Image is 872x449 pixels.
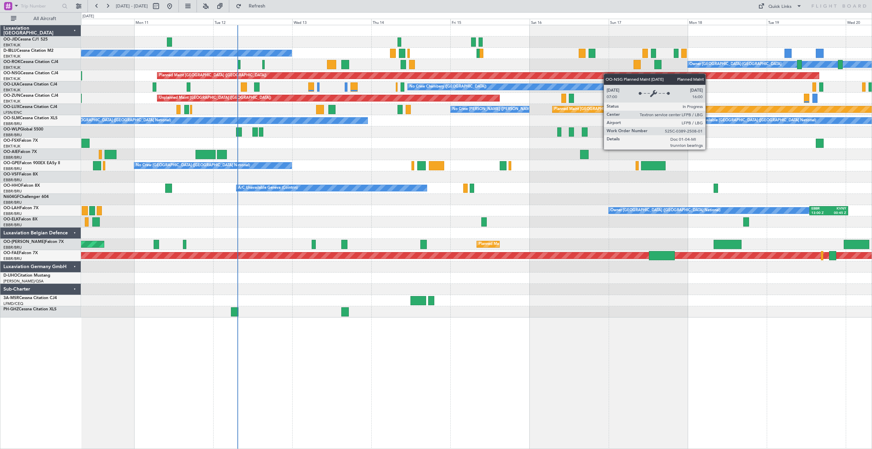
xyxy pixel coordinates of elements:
[159,93,271,103] div: Unplanned Maint [GEOGRAPHIC_DATA] ([GEOGRAPHIC_DATA])
[3,150,18,154] span: OO-AIE
[3,161,19,165] span: OO-GPE
[609,19,688,25] div: Sun 17
[3,82,19,87] span: OO-LXA
[3,240,45,244] span: OO-[PERSON_NAME]
[811,206,829,211] div: EBBR
[554,104,661,114] div: Planned Maint [GEOGRAPHIC_DATA] ([GEOGRAPHIC_DATA])
[3,99,20,104] a: EBKT/KJK
[3,139,38,143] a: OO-FSXFalcon 7X
[238,183,298,193] div: A/C Unavailable Geneva (Cointrin)
[3,105,57,109] a: OO-LUXCessna Citation CJ4
[18,16,72,21] span: All Aircraft
[3,116,20,120] span: OO-SLM
[3,37,48,42] a: OO-JIDCessna CJ1 525
[3,200,22,205] a: EBBR/BRU
[811,211,829,216] div: 13:00 Z
[452,104,534,114] div: No Crew [PERSON_NAME] ([PERSON_NAME])
[3,184,40,188] a: OO-HHOFalcon 8X
[3,60,20,64] span: OO-ROK
[57,115,171,126] div: No Crew [GEOGRAPHIC_DATA] ([GEOGRAPHIC_DATA] National)
[3,121,22,126] a: EBBR/BRU
[3,139,19,143] span: OO-FSX
[450,19,529,25] div: Fri 15
[3,155,22,160] a: EBBR/BRU
[3,307,57,311] a: PH-GHZCessna Citation XLS
[3,49,17,53] span: D-IBLU
[3,71,58,75] a: OO-NSGCessna Citation CJ4
[243,4,271,9] span: Refresh
[3,296,19,300] span: 3A-MSR
[3,251,19,255] span: OO-FAE
[3,54,20,59] a: EBKT/KJK
[3,189,22,194] a: EBBR/BRU
[3,217,19,221] span: OO-ELK
[3,172,38,176] a: OO-VSFFalcon 8X
[136,160,250,171] div: No Crew [GEOGRAPHIC_DATA] ([GEOGRAPHIC_DATA] National)
[3,245,22,250] a: EBBR/BRU
[3,82,57,87] a: OO-LXACessna Citation CJ4
[3,256,22,261] a: EBBR/BRU
[3,144,20,149] a: EBKT/KJK
[3,172,19,176] span: OO-VSF
[3,110,22,115] a: LFSN/ENC
[688,19,767,25] div: Mon 18
[3,71,20,75] span: OO-NSG
[689,59,781,69] div: Owner [GEOGRAPHIC_DATA]-[GEOGRAPHIC_DATA]
[233,1,274,12] button: Refresh
[3,133,22,138] a: EBBR/BRU
[3,116,58,120] a: OO-SLMCessna Citation XLS
[689,115,816,126] div: A/C Unavailable [GEOGRAPHIC_DATA] ([GEOGRAPHIC_DATA] National)
[3,127,20,131] span: OO-WLP
[82,14,94,19] div: [DATE]
[3,211,22,216] a: EBBR/BRU
[3,222,22,228] a: EBBR/BRU
[530,19,609,25] div: Sat 16
[3,251,38,255] a: OO-FAEFalcon 7X
[829,211,846,216] div: 00:45 Z
[3,76,20,81] a: EBKT/KJK
[3,206,20,210] span: OO-LAH
[3,60,58,64] a: OO-ROKCessna Citation CJ4
[116,3,148,9] span: [DATE] - [DATE]
[3,127,43,131] a: OO-WLPGlobal 5500
[3,150,37,154] a: OO-AIEFalcon 7X
[3,166,22,171] a: EBBR/BRU
[3,301,23,306] a: LFMD/CEQ
[3,195,49,199] a: N604GFChallenger 604
[3,274,17,278] span: D-IJHO
[21,1,60,11] input: Trip Number
[7,13,74,24] button: All Aircraft
[3,279,44,284] a: [PERSON_NAME]/QSA
[159,71,266,81] div: Planned Maint [GEOGRAPHIC_DATA] ([GEOGRAPHIC_DATA])
[3,206,38,210] a: OO-LAHFalcon 7X
[610,205,720,216] div: Owner [GEOGRAPHIC_DATA] ([GEOGRAPHIC_DATA] National)
[3,177,22,183] a: EBBR/BRU
[479,239,602,249] div: Planned Maint [GEOGRAPHIC_DATA] ([GEOGRAPHIC_DATA] National)
[3,94,20,98] span: OO-ZUN
[213,19,292,25] div: Tue 12
[767,19,846,25] div: Tue 19
[134,19,213,25] div: Mon 11
[3,88,20,93] a: EBKT/KJK
[755,1,805,12] button: Quick Links
[3,49,53,53] a: D-IBLUCessna Citation M2
[3,217,37,221] a: OO-ELKFalcon 8X
[3,195,19,199] span: N604GF
[3,274,50,278] a: D-IJHOCitation Mustang
[3,240,64,244] a: OO-[PERSON_NAME]Falcon 7X
[292,19,371,25] div: Wed 13
[55,19,134,25] div: Sun 10
[371,19,450,25] div: Thu 14
[3,307,19,311] span: PH-GHZ
[3,105,19,109] span: OO-LUX
[829,206,846,211] div: KVNY
[3,161,60,165] a: OO-GPEFalcon 900EX EASy II
[3,37,18,42] span: OO-JID
[3,43,20,48] a: EBKT/KJK
[3,184,21,188] span: OO-HHO
[3,296,57,300] a: 3A-MSRCessna Citation CJ4
[3,94,58,98] a: OO-ZUNCessna Citation CJ4
[768,3,792,10] div: Quick Links
[409,82,486,92] div: No Crew Chambery ([GEOGRAPHIC_DATA])
[3,65,20,70] a: EBKT/KJK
